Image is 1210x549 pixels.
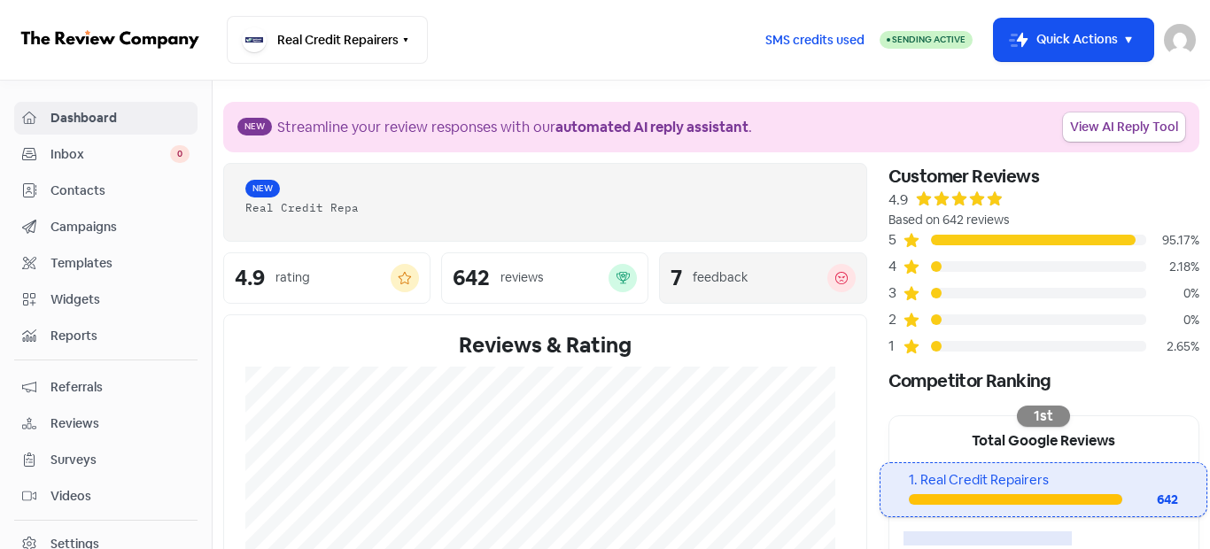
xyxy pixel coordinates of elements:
a: Referrals [14,371,198,404]
a: Videos [14,480,198,513]
div: Real Credit Repa [245,199,845,216]
span: Widgets [50,290,190,309]
a: Inbox 0 [14,138,198,171]
span: 0 [170,145,190,163]
span: Reports [50,327,190,345]
div: 2 [888,309,903,330]
div: 7 [671,267,682,289]
a: Contacts [14,174,198,207]
button: Real Credit Repairers [227,16,428,64]
div: 3 [888,282,903,304]
div: Total Google Reviews [889,416,1198,462]
div: 95.17% [1146,231,1199,250]
span: Templates [50,254,190,273]
a: SMS credits used [750,29,880,48]
div: Streamline your review responses with our . [277,117,752,138]
a: View AI Reply Tool [1063,112,1185,142]
div: 2.65% [1146,337,1199,356]
div: Competitor Ranking [888,367,1199,394]
a: Templates [14,247,198,280]
div: 0% [1146,311,1199,329]
a: Sending Active [880,29,973,50]
img: User [1164,24,1196,56]
a: Reports [14,320,198,352]
span: Dashboard [50,109,190,128]
span: Surveys [50,451,190,469]
span: New [245,180,280,197]
a: 7feedback [659,252,866,304]
a: Widgets [14,283,198,316]
a: Campaigns [14,211,198,244]
div: feedback [693,268,748,287]
span: New [237,118,272,135]
span: Videos [50,487,190,506]
div: 4 [888,256,903,277]
span: Inbox [50,145,170,164]
div: 642 [1122,491,1178,509]
b: automated AI reply assistant [555,118,748,136]
div: 1. Real Credit Repairers [909,470,1178,491]
span: Contacts [50,182,190,200]
div: 4.9 [235,267,265,289]
button: Quick Actions [994,19,1153,61]
span: Referrals [50,378,190,397]
a: Reviews [14,407,198,440]
div: 1 [888,336,903,357]
div: reviews [500,268,543,287]
div: Based on 642 reviews [888,211,1199,229]
a: Dashboard [14,102,198,135]
span: SMS credits used [765,31,865,50]
div: 1st [1017,406,1070,427]
div: 5 [888,229,903,251]
div: 2.18% [1146,258,1199,276]
a: 4.9rating [223,252,430,304]
div: Customer Reviews [888,163,1199,189]
div: 4.9 [888,189,908,211]
span: Campaigns [50,218,190,236]
span: Sending Active [892,34,966,45]
div: rating [275,268,310,287]
div: 642 [453,267,490,289]
div: Reviews & Rating [245,329,845,361]
span: Reviews [50,414,190,433]
a: Surveys [14,444,198,476]
a: 642reviews [441,252,648,304]
div: 0% [1146,284,1199,303]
